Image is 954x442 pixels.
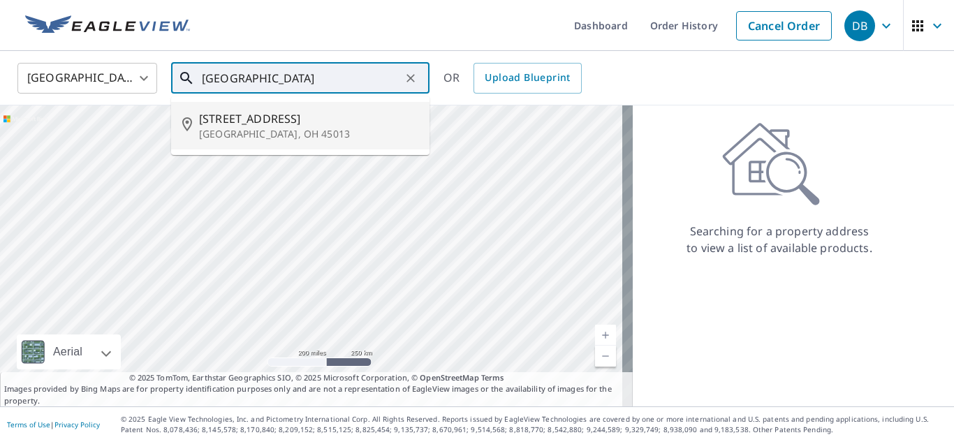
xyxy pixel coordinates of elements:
[199,127,418,141] p: [GEOGRAPHIC_DATA], OH 45013
[49,334,87,369] div: Aerial
[54,420,100,429] a: Privacy Policy
[736,11,832,40] a: Cancel Order
[17,59,157,98] div: [GEOGRAPHIC_DATA]
[202,59,401,98] input: Search by address or latitude-longitude
[595,346,616,367] a: Current Level 5, Zoom Out
[7,420,100,429] p: |
[686,223,873,256] p: Searching for a property address to view a list of available products.
[129,372,504,384] span: © 2025 TomTom, Earthstar Geographics SIO, © 2025 Microsoft Corporation, ©
[7,420,50,429] a: Terms of Use
[25,15,190,36] img: EV Logo
[481,372,504,383] a: Terms
[401,68,420,88] button: Clear
[199,110,418,127] span: [STREET_ADDRESS]
[485,69,570,87] span: Upload Blueprint
[595,325,616,346] a: Current Level 5, Zoom In
[443,63,582,94] div: OR
[420,372,478,383] a: OpenStreetMap
[474,63,581,94] a: Upload Blueprint
[121,414,947,435] p: © 2025 Eagle View Technologies, Inc. and Pictometry International Corp. All Rights Reserved. Repo...
[844,10,875,41] div: DB
[17,334,121,369] div: Aerial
